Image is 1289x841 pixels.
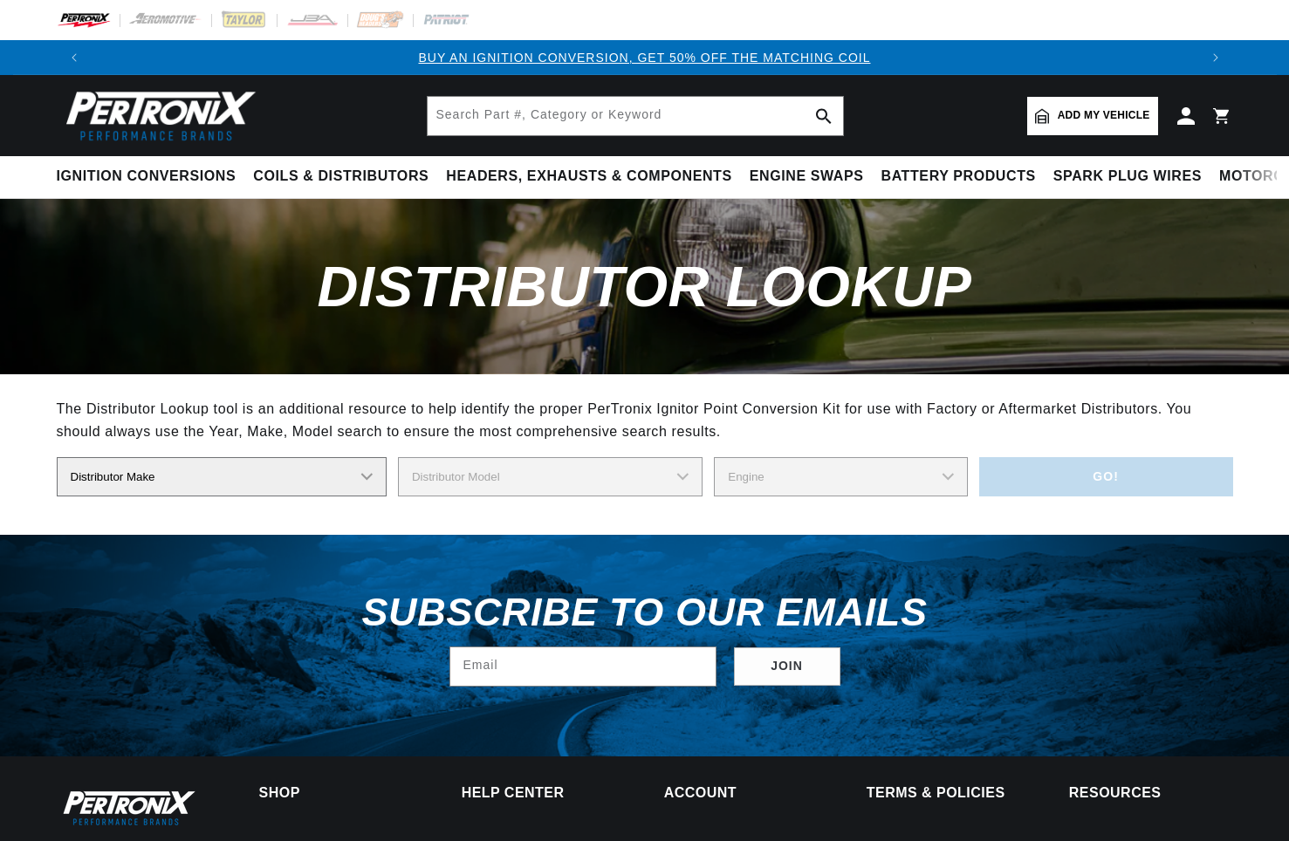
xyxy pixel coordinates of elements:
[437,156,740,197] summary: Headers, Exhausts & Components
[446,168,731,186] span: Headers, Exhausts & Components
[462,787,625,799] summary: Help Center
[867,787,1030,799] summary: Terms & policies
[259,787,422,799] summary: Shop
[1069,787,1232,799] summary: Resources
[418,51,870,65] a: BUY AN IGNITION CONVERSION, GET 50% OFF THE MATCHING COIL
[1045,156,1210,197] summary: Spark Plug Wires
[664,787,827,799] summary: Account
[253,168,429,186] span: Coils & Distributors
[741,156,873,197] summary: Engine Swaps
[1027,97,1158,135] a: Add my vehicle
[734,647,840,687] button: Subscribe
[57,398,1233,442] div: The Distributor Lookup tool is an additional resource to help identify the proper PerTronix Ignit...
[57,168,237,186] span: Ignition Conversions
[92,48,1198,67] div: Announcement
[318,255,972,318] span: Distributor Lookup
[881,168,1036,186] span: Battery Products
[750,168,864,186] span: Engine Swaps
[13,40,1277,75] slideshow-component: Translation missing: en.sections.announcements.announcement_bar
[1198,40,1233,75] button: Translation missing: en.sections.announcements.next_announcement
[428,97,843,135] input: Search Part #, Category or Keyword
[1058,107,1150,124] span: Add my vehicle
[57,85,257,146] img: Pertronix
[57,156,245,197] summary: Ignition Conversions
[244,156,437,197] summary: Coils & Distributors
[361,596,927,629] h3: Subscribe to our emails
[57,40,92,75] button: Translation missing: en.sections.announcements.previous_announcement
[805,97,843,135] button: search button
[57,787,196,829] img: Pertronix
[1053,168,1202,186] span: Spark Plug Wires
[92,48,1198,67] div: 1 of 3
[873,156,1045,197] summary: Battery Products
[450,647,716,686] input: Email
